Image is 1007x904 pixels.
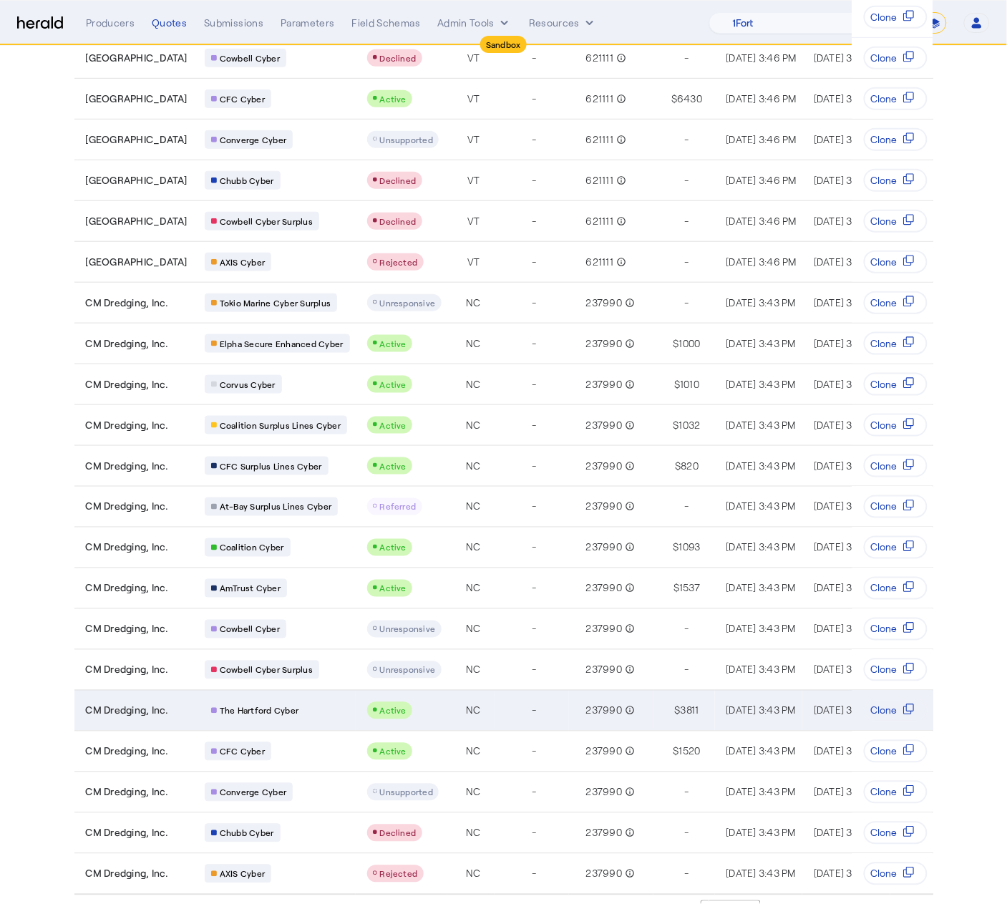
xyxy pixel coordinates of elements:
[532,867,537,881] span: -
[466,540,481,555] span: NC
[871,826,897,840] span: Clone
[86,459,169,473] span: CM Dredging, Inc.
[86,744,169,759] span: CM Dredging, Inc.
[86,132,188,147] span: [GEOGRAPHIC_DATA]
[380,665,436,675] span: Unresponsive
[586,826,623,840] span: 237990
[864,822,928,845] button: Clone
[864,210,928,233] button: Clone
[685,785,689,799] span: -
[871,377,897,392] span: Clone
[532,173,537,188] span: -
[726,337,797,349] span: [DATE] 3:43 PM
[622,744,635,759] mat-icon: info_outline
[467,173,480,188] span: VT
[864,536,928,559] button: Clone
[726,623,797,635] span: [DATE] 3:43 PM
[726,296,797,308] span: [DATE] 3:43 PM
[622,581,635,596] mat-icon: info_outline
[586,785,623,799] span: 237990
[86,867,169,881] span: CM Dredging, Inc.
[622,663,635,677] mat-icon: info_outline
[86,540,169,555] span: CM Dredging, Inc.
[532,51,537,65] span: -
[467,92,480,106] span: VT
[864,251,928,273] button: Clone
[814,786,885,798] span: [DATE] 3:44 PM
[726,582,797,594] span: [DATE] 3:43 PM
[586,867,623,881] span: 237990
[726,215,797,227] span: [DATE] 3:46 PM
[814,704,885,716] span: [DATE] 3:44 PM
[726,500,797,512] span: [DATE] 3:43 PM
[466,704,481,718] span: NC
[532,214,537,228] span: -
[613,92,626,106] mat-icon: info_outline
[532,459,537,473] span: -
[586,581,623,596] span: 237990
[622,622,635,636] mat-icon: info_outline
[532,744,537,759] span: -
[220,52,280,64] span: Cowbell Cyber
[380,175,417,185] span: Declined
[380,502,417,512] span: Referred
[466,418,481,432] span: NC
[86,704,169,718] span: CM Dredging, Inc.
[685,500,689,514] span: -
[466,622,481,636] span: NC
[466,663,481,677] span: NC
[622,867,635,881] mat-icon: info_outline
[726,827,797,839] span: [DATE] 3:43 PM
[681,704,699,718] span: 3811
[220,583,281,594] span: AmTrust Cyber
[380,624,436,634] span: Unresponsive
[685,867,689,881] span: -
[814,52,885,64] span: [DATE] 3:46 PM
[586,704,623,718] span: 237990
[814,827,885,839] span: [DATE] 3:44 PM
[871,704,897,718] span: Clone
[726,174,797,186] span: [DATE] 3:46 PM
[864,87,928,110] button: Clone
[466,500,481,514] span: NC
[86,296,169,310] span: CM Dredging, Inc.
[675,459,681,473] span: $
[586,255,614,269] span: 621111
[864,332,928,355] button: Clone
[86,92,188,106] span: [GEOGRAPHIC_DATA]
[380,543,407,553] span: Active
[871,418,897,432] span: Clone
[380,583,407,593] span: Active
[674,377,680,392] span: $
[814,541,885,553] span: [DATE] 3:46 PM
[681,459,699,473] span: 820
[380,787,434,797] span: Unsupported
[86,826,169,840] span: CM Dredging, Inc.
[467,255,480,269] span: VT
[671,92,677,106] span: $
[726,52,797,64] span: [DATE] 3:46 PM
[86,377,169,392] span: CM Dredging, Inc.
[380,53,417,63] span: Declined
[86,255,188,269] span: [GEOGRAPHIC_DATA]
[586,173,614,188] span: 621111
[220,134,287,145] span: Converge Cyber
[864,128,928,151] button: Clone
[220,501,332,512] span: At-Bay Surplus Lines Cyber
[532,540,537,555] span: -
[220,256,266,268] span: AXIS Cyber
[532,92,537,106] span: -
[685,255,689,269] span: -
[380,747,407,757] span: Active
[380,461,407,471] span: Active
[871,51,897,65] span: Clone
[220,705,299,716] span: The Hartford Cyber
[532,622,537,636] span: -
[17,16,63,30] img: Herald Logo
[86,16,135,30] div: Producers
[871,173,897,188] span: Clone
[871,663,897,677] span: Clone
[281,16,335,30] div: Parameters
[532,785,537,799] span: -
[864,495,928,518] button: Clone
